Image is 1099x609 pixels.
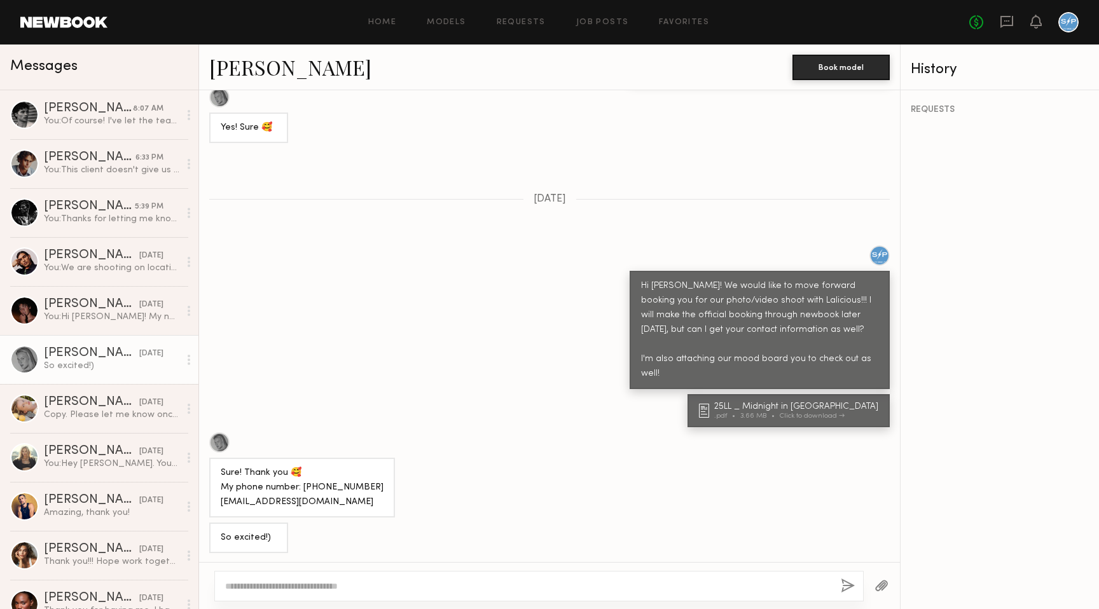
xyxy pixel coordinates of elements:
[792,55,890,80] button: Book model
[44,102,133,115] div: [PERSON_NAME]
[740,413,780,420] div: 3.66 MB
[221,531,277,545] div: So excited!)
[44,347,139,360] div: [PERSON_NAME]
[576,18,629,27] a: Job Posts
[221,121,277,135] div: Yes! Sure 🥰
[911,106,1089,114] div: REQUESTS
[139,592,163,605] div: [DATE]
[10,59,78,74] span: Messages
[139,250,163,262] div: [DATE]
[139,348,163,360] div: [DATE]
[44,115,179,127] div: You: Of course! I've let the team know you're available and I will get back to you if we decide t...
[44,543,139,556] div: [PERSON_NAME]
[135,152,163,164] div: 6:33 PM
[44,458,179,470] div: You: Hey [PERSON_NAME]. Your schedule is probably packed, so I hope you get to see these messages...
[139,495,163,507] div: [DATE]
[44,556,179,568] div: Thank you!!! Hope work together again 💘
[209,53,371,81] a: [PERSON_NAME]
[44,445,139,458] div: [PERSON_NAME]
[44,507,179,519] div: Amazing, thank you!
[44,592,139,605] div: [PERSON_NAME]
[911,62,1089,77] div: History
[44,164,179,176] div: You: This client doesn't give us much to work with. I can only offer your day rate at most.
[368,18,397,27] a: Home
[497,18,546,27] a: Requests
[659,18,709,27] a: Favorites
[133,103,163,115] div: 8:07 AM
[427,18,466,27] a: Models
[780,413,845,420] div: Click to download
[44,262,179,274] div: You: We are shooting on location in a hotel room. The shoot is for a winter/seasonal fragrance fo...
[714,402,882,411] div: 25LL _ Midnight in [GEOGRAPHIC_DATA]
[44,360,179,372] div: So excited!)
[44,213,179,225] div: You: Thanks for letting me know! We are set for the 24th, so that's okay. Appreciate it and good ...
[135,201,163,213] div: 5:39 PM
[44,151,135,164] div: [PERSON_NAME]
[44,396,139,409] div: [PERSON_NAME]
[139,544,163,556] div: [DATE]
[641,279,878,381] div: Hi [PERSON_NAME]! We would like to move forward booking you for our photo/video shoot with Lalici...
[44,494,139,507] div: [PERSON_NAME]
[139,446,163,458] div: [DATE]
[44,298,139,311] div: [PERSON_NAME]
[139,397,163,409] div: [DATE]
[44,409,179,421] div: Copy. Please let me know once you have more details. My cell just in case [PHONE_NUMBER]
[139,299,163,311] div: [DATE]
[44,311,179,323] div: You: Hi [PERSON_NAME]! My name's [PERSON_NAME] and I'm the production coordinator at [PERSON_NAME...
[534,194,566,205] span: [DATE]
[699,402,882,420] a: 25LL _ Midnight in [GEOGRAPHIC_DATA].pdf3.66 MBClick to download
[714,413,740,420] div: .pdf
[44,200,135,213] div: [PERSON_NAME]
[792,61,890,72] a: Book model
[221,466,384,510] div: Sure! Thank you 🥰 My phone number: [PHONE_NUMBER] [EMAIL_ADDRESS][DOMAIN_NAME]
[44,249,139,262] div: [PERSON_NAME]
